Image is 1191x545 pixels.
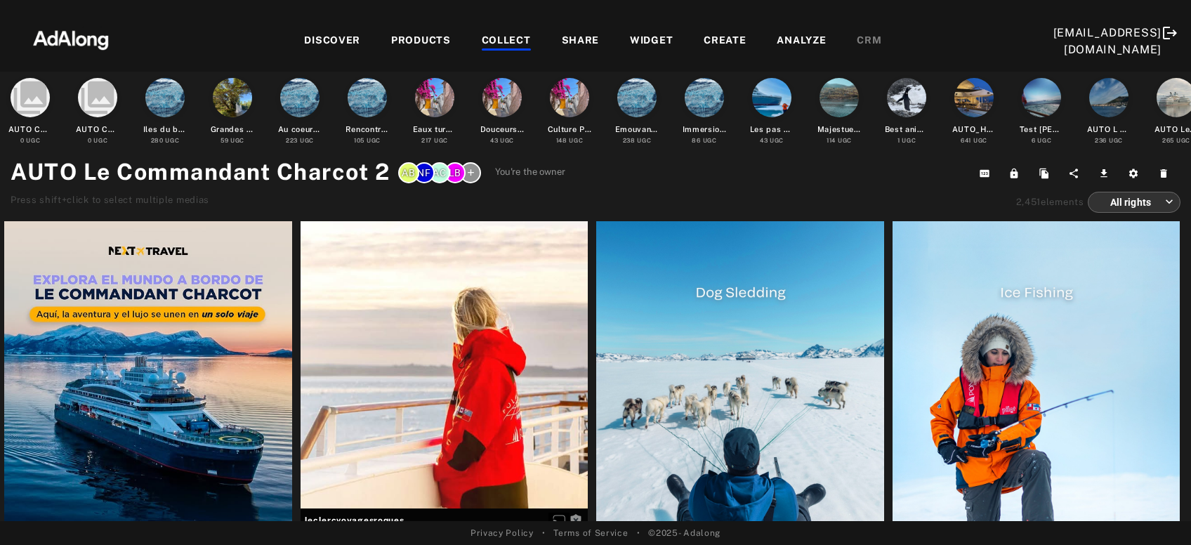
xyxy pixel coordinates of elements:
[548,124,592,136] div: Culture Patrimoine
[1016,197,1041,207] span: 2,451
[471,527,534,539] a: Privacy Policy
[8,124,53,136] div: AUTO COLLECTION DESTINATIONS
[648,527,720,539] span: © 2025 - Adalong
[286,136,314,145] div: UGC
[683,124,727,136] div: Immersion polaire
[421,136,448,145] div: UGC
[1001,164,1032,183] button: Lock from editing
[20,136,41,145] div: UGC
[570,515,582,525] span: Rights not requested
[346,124,390,136] div: Rencontres extraordinaires
[615,124,659,136] div: Emouvante Faune
[897,136,916,145] div: UGC
[1016,195,1084,209] div: elements
[9,18,133,60] img: 63233d7d88ed69de3c212112c67096b6.png
[562,33,600,50] div: SHARE
[11,193,566,207] div: Press shift+click to select multiple medias
[11,155,390,189] h1: AUTO Le Commandant Charcot 2
[305,514,584,527] span: leclercvoyagesroques
[445,162,466,183] div: Lbousmaha
[553,527,628,539] a: Terms of Service
[414,162,435,183] div: Nfayon
[704,33,746,50] div: CREATE
[211,124,255,136] div: Grandes metropoles
[278,124,322,136] div: Au coeur des Grands Espaces
[961,136,987,145] div: UGC
[413,124,457,136] div: Eaux turquoises
[637,527,640,539] span: •
[972,164,1002,183] button: Copy collection ID
[885,124,929,136] div: Best animals video
[482,33,531,50] div: COLLECT
[556,136,584,145] div: UGC
[151,136,180,145] div: UGC
[1032,136,1052,145] div: UGC
[857,33,881,50] div: CRM
[78,78,117,117] i: collections
[495,165,566,179] span: You're the owner
[221,136,244,145] div: UGC
[542,527,546,539] span: •
[1162,136,1190,145] div: UGC
[480,124,525,136] div: Douceurs du Sud
[1095,136,1123,145] div: UGC
[304,33,360,50] div: DISCOVER
[750,124,794,136] div: Les pas des grands explorateu
[1061,164,1091,183] button: Share
[1032,164,1062,183] button: Duplicate collection
[760,136,784,145] div: UGC
[777,33,826,50] div: ANALYZE
[817,124,862,136] div: Majestueux Fjords
[1151,164,1181,183] button: Delete this collection
[1100,183,1173,221] div: All rights
[391,33,451,50] div: PRODUCTS
[827,136,852,145] div: UGC
[1121,164,1151,183] button: Settings
[398,162,419,183] div: Aboniface
[143,124,187,136] div: Iles du bout du monde
[952,124,996,136] div: AUTO_HomePage_RRA
[1087,124,1131,136] div: AUTO L Austral 2
[1091,164,1121,183] button: Download
[630,33,673,50] div: WIDGET
[354,136,381,145] div: UGC
[548,513,570,527] button: Enable diffusion on this media
[76,124,120,136] div: AUTO COLLECTION BATEAUX
[429,162,450,183] div: Achau
[692,136,716,145] div: UGC
[88,136,108,145] div: UGC
[11,78,50,117] i: collections
[1053,25,1162,58] div: [EMAIL_ADDRESS][DOMAIN_NAME]
[1020,124,1064,136] div: Test [PERSON_NAME]
[623,136,652,145] div: UGC
[490,136,514,145] div: UGC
